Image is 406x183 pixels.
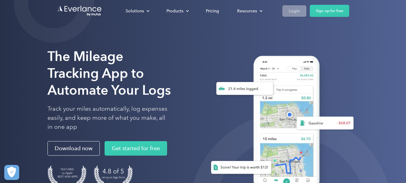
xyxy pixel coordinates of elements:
button: Cookies Settings [4,165,19,180]
div: Resources [231,6,267,16]
strong: The Mileage Tracking App to Automate Your Logs [47,48,171,98]
a: Sign up for free [310,5,349,17]
div: Products [166,7,183,15]
div: Solutions [126,7,144,15]
div: Resources [237,7,257,15]
div: Products [160,6,194,16]
div: Pricing [206,7,219,15]
div: Solutions [120,6,154,16]
a: Go to homepage [57,5,102,17]
p: Track your miles automatically, log expenses easily, and keep more of what you make, all in one app [47,104,168,131]
a: Get started for free [105,141,167,156]
div: Login [289,7,300,15]
a: Download now [47,141,100,156]
a: Login [282,5,306,17]
a: Pricing [200,6,225,16]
